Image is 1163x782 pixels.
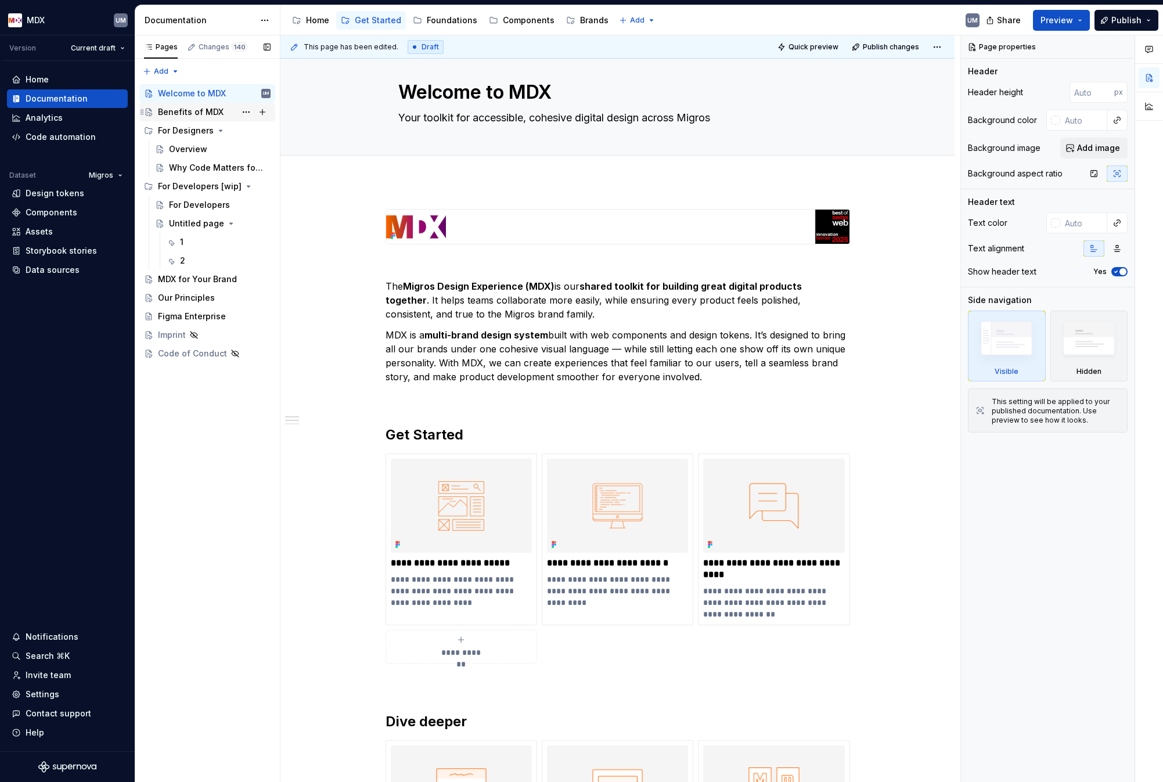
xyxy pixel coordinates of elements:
a: Welcome to MDXUM [139,84,275,103]
div: 2 [180,255,185,266]
button: Help [7,723,128,742]
div: Why Code Matters for Designers [169,162,265,174]
a: Data sources [7,261,128,279]
div: For Developers [wip] [139,177,275,196]
strong: multi-brand design system [424,329,548,341]
button: Quick preview [774,39,844,55]
div: Invite team [26,669,71,681]
button: Search ⌘K [7,647,128,665]
button: Share [980,10,1028,31]
div: Visible [995,367,1018,376]
span: Current draft [71,44,116,53]
img: e41497f2-3305-4231-9db9-dd4d728291db.png [8,13,22,27]
a: Imprint [139,326,275,344]
div: This setting will be applied to your published documentation. Use preview to see how it looks. [992,397,1120,425]
div: Hidden [1076,367,1101,376]
div: Show header text [968,266,1036,278]
div: Get Started [355,15,401,26]
div: MDX [27,15,45,26]
a: Figma Enterprise [139,307,275,326]
div: Imprint [158,329,186,341]
textarea: Your toolkit for accessible, cohesive digital design across Migros [396,109,835,127]
div: Home [26,74,49,85]
div: Version [9,44,36,53]
a: Untitled page [150,214,275,233]
div: Header [968,66,998,77]
span: Draft [422,42,439,52]
div: Components [503,15,555,26]
strong: shared toolkit for building great digital products together [386,280,804,306]
div: Visible [968,311,1046,381]
a: Documentation [7,89,128,108]
a: 2 [161,251,275,270]
label: Yes [1093,267,1107,276]
img: cbd1f35f-3c29-4ad1-be02-7592ab926d92.png [703,459,844,553]
p: px [1114,88,1123,97]
div: Help [26,727,44,738]
div: Overview [169,143,207,155]
a: Benefits of MDX [139,103,275,121]
div: Code of Conduct [158,348,227,359]
span: Add [630,16,644,25]
div: Side navigation [968,294,1032,306]
span: Publish [1111,15,1142,26]
a: Code of Conduct [139,344,275,363]
a: For Developers [150,196,275,214]
a: Overview [150,140,275,158]
div: Foundations [427,15,477,26]
strong: Migros Design Experience (MDX) [403,280,555,292]
input: Auto [1060,110,1107,131]
div: For Designers [139,121,275,140]
a: Invite team [7,666,128,684]
a: Why Code Matters for Designers [150,158,275,177]
img: 047f2ade-ba8e-4c39-a7e7-5fa53cb157da.png [391,459,532,553]
div: Pages [144,42,178,52]
span: Publish changes [863,42,919,52]
button: Migros [84,167,128,183]
div: Figma Enterprise [158,311,226,322]
div: Contact support [26,708,91,719]
div: Background color [968,114,1037,126]
span: 140 [232,42,247,52]
div: UM [116,16,126,25]
div: Documentation [26,93,88,104]
div: Welcome to MDX [158,88,226,99]
svg: Supernova Logo [38,761,96,773]
a: Home [7,70,128,89]
div: Components [26,207,77,218]
a: Brands [561,11,613,30]
div: Notifications [26,631,78,643]
a: Settings [7,685,128,704]
a: Storybook stories [7,242,128,260]
span: Quick preview [788,42,838,52]
div: Settings [26,689,59,700]
div: UM [263,88,269,99]
div: Brands [580,15,608,26]
button: Preview [1033,10,1090,31]
div: Data sources [26,264,80,276]
p: MDX is a built with web components and design tokens. It’s designed to bring all our brands under... [386,328,850,384]
a: Code automation [7,128,128,146]
div: Assets [26,226,53,237]
div: Dataset [9,171,36,180]
button: Publish changes [848,39,924,55]
div: UM [967,16,978,25]
span: This page has been edited. [304,42,398,52]
span: Add [154,67,168,76]
div: Documentation [145,15,254,26]
div: Home [306,15,329,26]
div: Header height [968,87,1023,98]
p: The is our . It helps teams collaborate more easily, while ensuring every product feels polished,... [386,279,850,321]
div: Text color [968,217,1007,229]
span: Preview [1040,15,1073,26]
input: Auto [1060,212,1107,233]
a: Components [484,11,559,30]
a: Analytics [7,109,128,127]
div: For Developers [wip] [158,181,242,192]
a: MDX for Your Brand [139,270,275,289]
div: Search ⌘K [26,650,70,662]
div: Changes [199,42,247,52]
div: For Designers [158,125,214,136]
textarea: Welcome to MDX [396,78,835,106]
